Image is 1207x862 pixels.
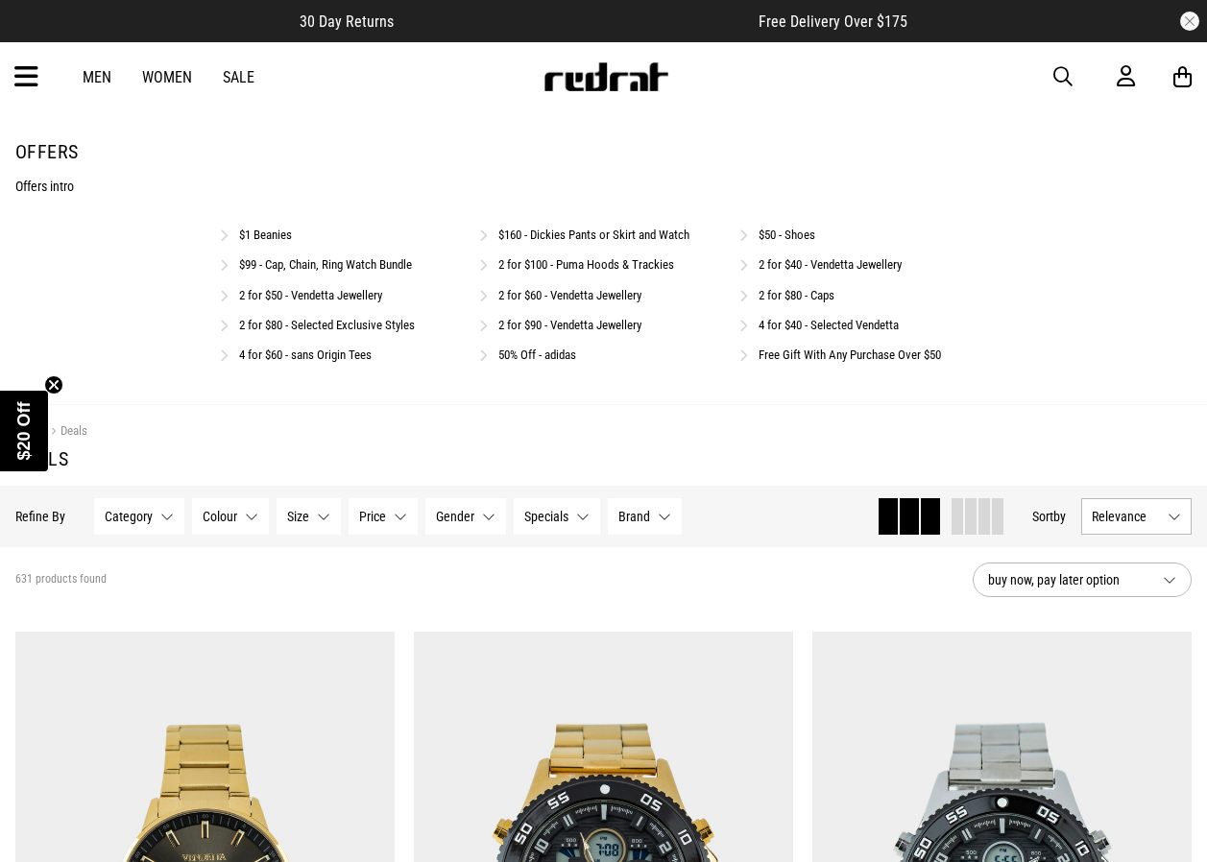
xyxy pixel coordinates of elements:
button: Gender [425,498,506,535]
span: Colour [203,509,237,524]
a: 2 for $60 - Vendetta Jewellery [498,288,641,302]
span: Size [287,509,309,524]
button: Relevance [1081,498,1192,535]
a: Women [142,68,192,86]
h1: Offers [15,140,1192,163]
a: 4 for $40 - Selected Vendetta [759,318,899,332]
span: 631 products found [15,572,107,587]
a: $99 - Cap, Chain, Ring Watch Bundle [239,257,412,272]
button: Price [349,498,418,535]
span: buy now, pay later option [988,568,1147,591]
button: Specials [514,498,600,535]
a: $1 Beanies [239,227,292,242]
span: Brand [618,509,650,524]
a: 4 for $60 - sans Origin Tees [239,347,372,362]
p: Refine By [15,509,65,524]
a: 2 for $80 - Selected Exclusive Styles [239,318,415,332]
span: $20 Off [14,401,34,460]
a: 2 for $90 - Vendetta Jewellery [498,318,641,332]
span: Price [359,509,386,524]
p: Offers intro [15,179,1192,194]
img: Redrat logo [543,62,669,91]
a: Sale [223,68,254,86]
iframe: Customer reviews powered by Trustpilot [432,12,720,31]
a: $50 - Shoes [759,227,815,242]
button: Brand [608,498,682,535]
a: Free Gift With Any Purchase Over $50 [759,347,941,362]
a: Deals [45,423,87,442]
a: 50% Off - adidas [498,347,576,362]
span: Gender [436,509,474,524]
a: 2 for $50 - Vendetta Jewellery [239,288,382,302]
button: Colour [192,498,269,535]
h1: Deals [15,447,1192,470]
span: Free Delivery Over $175 [759,12,907,31]
a: 2 for $80 - Caps [759,288,834,302]
button: Size [277,498,341,535]
span: Category [105,509,153,524]
a: $160 - Dickies Pants or Skirt and Watch [498,227,689,242]
button: Category [94,498,184,535]
span: by [1053,509,1066,524]
span: 30 Day Returns [300,12,394,31]
span: Specials [524,509,568,524]
button: buy now, pay later option [973,563,1192,597]
button: Close teaser [44,375,63,395]
a: 2 for $100 - Puma Hoods & Trackies [498,257,674,272]
a: Men [83,68,111,86]
button: Sortby [1032,505,1066,528]
span: Relevance [1092,509,1160,524]
a: 2 for $40 - Vendetta Jewellery [759,257,902,272]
